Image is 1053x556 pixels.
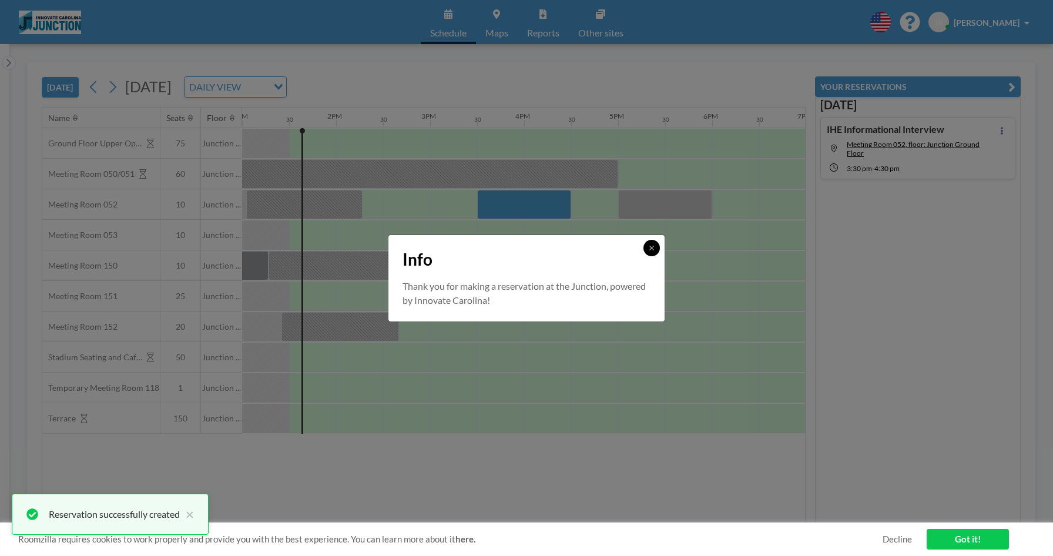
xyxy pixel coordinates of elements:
a: Decline [883,534,912,545]
p: Thank you for making a reservation at the Junction, powered by Innovate Carolina! [403,279,650,307]
a: Got it! [927,529,1009,550]
div: Reservation successfully created [49,507,180,521]
button: close [180,507,194,521]
a: here. [455,534,475,544]
span: Info [403,249,432,270]
span: Roomzilla requires cookies to work properly and provide you with the best experience. You can lea... [18,534,883,545]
